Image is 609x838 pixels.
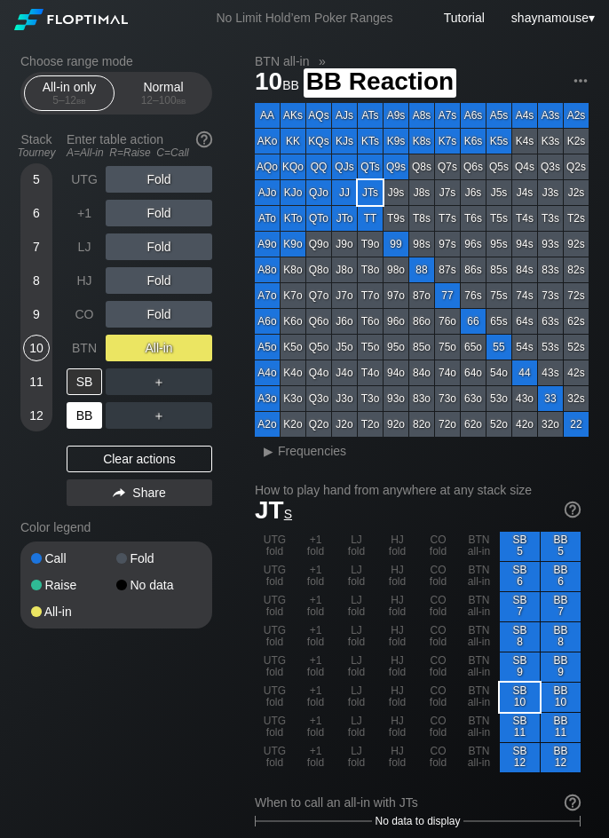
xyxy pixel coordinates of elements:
[486,129,511,154] div: K5s
[106,335,212,361] div: All-in
[459,743,499,772] div: BTN all-in
[384,103,408,128] div: A9s
[336,592,376,621] div: LJ fold
[500,713,540,742] div: SB 11
[538,180,563,205] div: J3s
[20,54,212,68] h2: Choose range mode
[358,257,383,282] div: T8o
[384,360,408,385] div: 94o
[255,360,280,385] div: A4o
[486,283,511,308] div: 75s
[194,130,214,149] img: help.32db89a4.svg
[435,412,460,437] div: 72o
[507,8,597,28] div: ▾
[281,309,305,334] div: K6o
[564,180,589,205] div: J2s
[332,386,357,411] div: J3o
[126,94,201,107] div: 12 – 100
[106,267,212,294] div: Fold
[538,386,563,411] div: 33
[281,257,305,282] div: K8o
[67,479,212,506] div: Share
[306,283,331,308] div: Q7o
[512,103,537,128] div: A4s
[459,532,499,561] div: BTN all-in
[409,412,434,437] div: 82o
[459,622,499,652] div: BTN all-in
[336,532,376,561] div: LJ fold
[384,283,408,308] div: 97o
[23,402,50,429] div: 12
[332,335,357,360] div: J5o
[418,592,458,621] div: CO fold
[377,532,417,561] div: HJ fold
[538,360,563,385] div: 43s
[257,440,280,462] div: ▸
[418,713,458,742] div: CO fold
[564,412,589,437] div: 22
[306,257,331,282] div: Q8o
[461,257,486,282] div: 86s
[409,129,434,154] div: K8s
[76,94,86,107] span: bb
[255,257,280,282] div: A8o
[541,652,581,682] div: BB 9
[255,180,280,205] div: AJo
[296,532,336,561] div: +1 fold
[14,9,128,30] img: Floptimal logo
[384,154,408,179] div: Q9s
[563,500,582,519] img: help.32db89a4.svg
[384,309,408,334] div: 96o
[418,562,458,591] div: CO fold
[461,412,486,437] div: 62o
[67,402,102,429] div: BB
[306,412,331,437] div: Q2o
[435,180,460,205] div: J7s
[512,180,537,205] div: J4s
[309,54,335,68] span: »
[306,206,331,231] div: QTo
[282,74,299,93] span: bb
[189,11,419,29] div: No Limit Hold’em Poker Ranges
[409,283,434,308] div: 87o
[336,562,376,591] div: LJ fold
[486,206,511,231] div: T5s
[571,71,590,91] img: ellipsis.fd386fe8.svg
[377,743,417,772] div: HJ fold
[336,713,376,742] div: LJ fold
[459,713,499,742] div: BTN all-in
[67,166,102,193] div: UTG
[538,129,563,154] div: K3s
[67,368,102,395] div: SB
[284,502,292,522] span: s
[296,592,336,621] div: +1 fold
[28,76,110,110] div: All-in only
[255,283,280,308] div: A7o
[500,683,540,712] div: SB 10
[538,309,563,334] div: 63s
[461,309,486,334] div: 66
[306,360,331,385] div: Q4o
[332,206,357,231] div: JTo
[538,206,563,231] div: T3s
[296,743,336,772] div: +1 fold
[281,412,305,437] div: K2o
[306,154,331,179] div: QQ
[538,103,563,128] div: A3s
[418,743,458,772] div: CO fold
[461,180,486,205] div: J6s
[23,267,50,294] div: 8
[336,652,376,682] div: LJ fold
[281,232,305,257] div: K9o
[564,257,589,282] div: 82s
[358,103,383,128] div: ATs
[461,386,486,411] div: 63o
[564,360,589,385] div: 42s
[377,713,417,742] div: HJ fold
[435,129,460,154] div: K7s
[444,11,485,25] a: Tutorial
[461,103,486,128] div: A6s
[538,257,563,282] div: 83s
[255,483,581,497] h2: How to play hand from anywhere at any stack size
[409,232,434,257] div: 98s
